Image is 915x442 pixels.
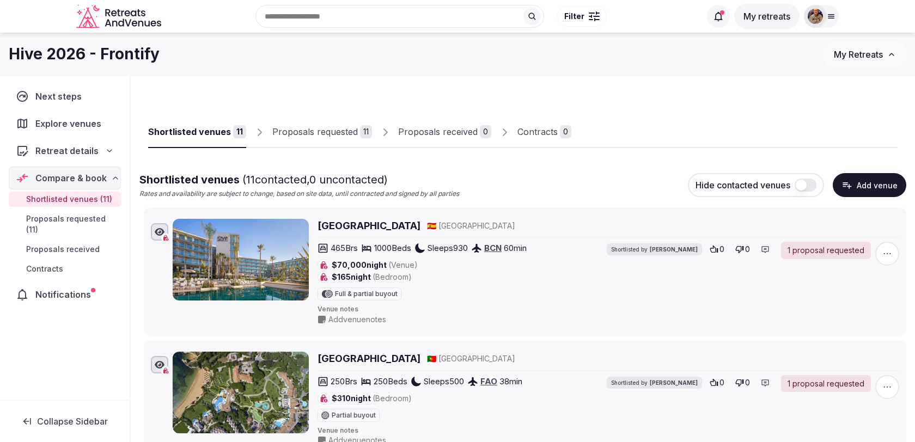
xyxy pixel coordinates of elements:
[706,375,728,390] button: 0
[499,376,522,387] span: 38 min
[335,291,398,297] span: Full & partial buyout
[732,242,753,257] button: 0
[808,9,823,24] img: julen
[148,125,231,138] div: Shortlisted venues
[374,242,411,254] span: 1000 Beds
[517,125,558,138] div: Contracts
[139,189,459,199] p: Rates and availability are subject to change, based on site data, until contracted and signed by ...
[734,11,800,22] a: My retreats
[9,112,121,135] a: Explore venues
[734,4,800,29] button: My retreats
[26,194,112,205] span: Shortlisted venues (11)
[328,314,386,325] span: Add venue notes
[560,125,571,138] div: 0
[650,379,698,386] span: [PERSON_NAME]
[504,242,527,254] span: 60 min
[331,242,358,254] span: 465 Brs
[607,243,702,255] div: Shortlisted by
[332,260,418,271] span: $70,000 night
[564,11,584,22] span: Filter
[373,394,412,403] span: (Bedroom)
[484,243,502,253] a: BCN
[607,377,702,389] div: Shortlisted by
[427,354,436,363] span: 🇵🇹
[9,211,121,237] a: Proposals requested (11)
[318,352,420,365] a: [GEOGRAPHIC_DATA]
[331,376,357,387] span: 250 Brs
[173,352,309,433] img: Vila Vita Parc, Resort & Spa
[76,4,163,29] svg: Retreats and Venues company logo
[37,416,108,427] span: Collapse Sidebar
[834,49,883,60] span: My Retreats
[480,125,491,138] div: 0
[242,173,388,186] span: ( 11 contacted, 0 uncontacted)
[517,116,571,148] a: Contracts0
[332,393,412,404] span: $310 night
[76,4,163,29] a: Visit the homepage
[173,219,309,300] img: Atzavara Hotel & Spa
[9,283,121,306] a: Notifications
[9,85,121,108] a: Next steps
[272,125,358,138] div: Proposals requested
[424,376,464,387] span: Sleeps 500
[272,116,372,148] a: Proposals requested11
[745,377,750,388] span: 0
[833,173,906,197] button: Add venue
[318,305,899,314] span: Venue notes
[398,125,478,138] div: Proposals received
[26,244,100,255] span: Proposals received
[388,260,418,269] span: (Venue)
[398,116,491,148] a: Proposals received0
[35,144,99,157] span: Retreat details
[148,116,246,148] a: Shortlisted venues11
[823,41,906,68] button: My Retreats
[318,219,420,232] a: [GEOGRAPHIC_DATA]
[696,180,790,191] span: Hide contacted venues
[427,221,436,230] span: 🇪🇸
[781,375,871,392] a: 1 proposal requested
[26,213,117,235] span: Proposals requested (11)
[35,90,86,103] span: Next steps
[9,409,121,433] button: Collapse Sidebar
[26,263,63,274] span: Contracts
[9,192,121,207] a: Shortlisted venues (11)
[428,242,468,254] span: Sleeps 930
[332,412,376,419] span: Partial buyout
[35,117,106,130] span: Explore venues
[374,376,407,387] span: 250 Beds
[9,44,160,65] h1: Hive 2026 - Frontify
[706,242,728,257] button: 0
[781,242,871,259] a: 1 proposal requested
[438,353,515,364] span: [GEOGRAPHIC_DATA]
[35,288,95,301] span: Notifications
[318,426,899,435] span: Venue notes
[332,272,412,283] span: $165 night
[745,244,750,255] span: 0
[427,353,436,364] button: 🇵🇹
[719,377,724,388] span: 0
[438,220,515,231] span: [GEOGRAPHIC_DATA]
[650,245,698,253] span: [PERSON_NAME]
[233,125,246,138] div: 11
[9,261,121,277] a: Contracts
[557,6,607,27] button: Filter
[427,220,436,231] button: 🇪🇸
[139,173,388,186] span: Shortlisted venues
[360,125,372,138] div: 11
[9,242,121,257] a: Proposals received
[35,171,107,185] span: Compare & book
[480,376,497,386] a: FAO
[732,375,753,390] button: 0
[719,244,724,255] span: 0
[373,272,412,281] span: (Bedroom)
